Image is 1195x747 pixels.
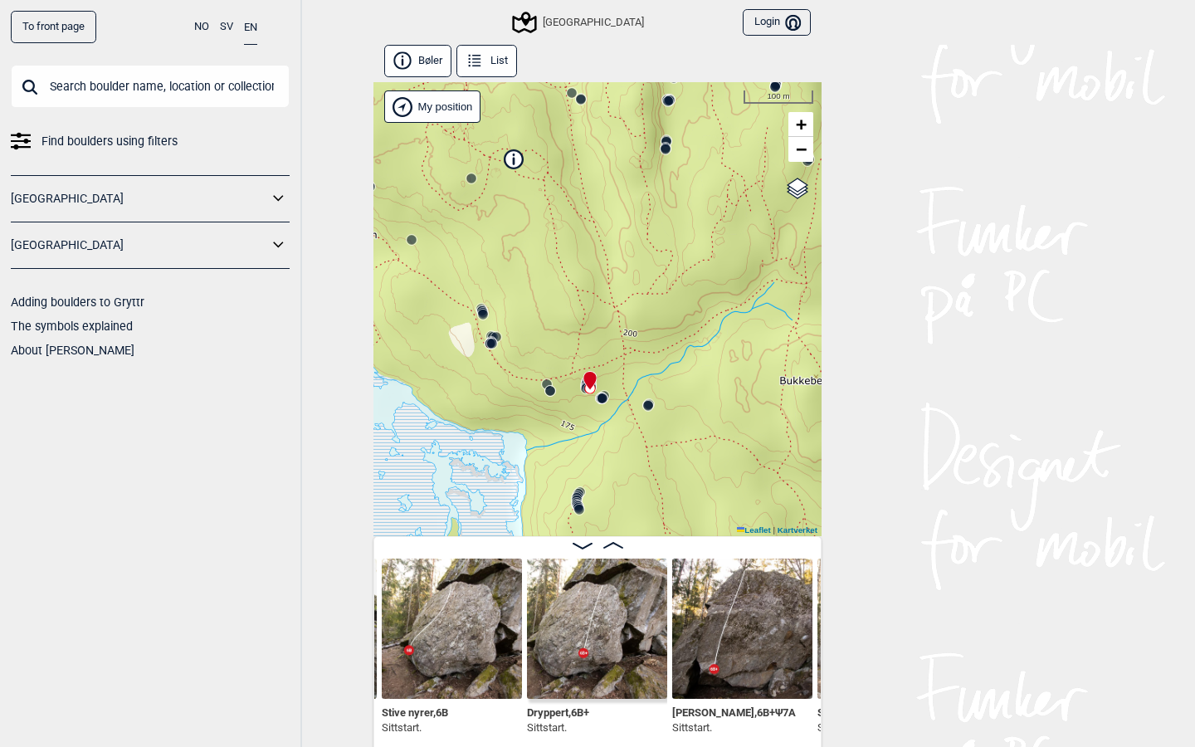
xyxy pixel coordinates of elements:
img: Stay here [817,559,958,699]
button: List [456,45,517,77]
span: Find boulders using filters [41,129,178,154]
div: 100 m [744,90,813,104]
button: EN [244,11,257,45]
span: Stive nyrer , 6B [382,703,448,719]
span: | [773,525,775,535]
a: Zoom in [788,112,813,137]
p: Sittstart. [382,720,448,736]
div: Show my position [384,90,480,123]
a: The symbols explained [11,320,133,333]
button: SV [220,11,233,43]
div: [GEOGRAPHIC_DATA] [515,12,644,32]
a: Kartverket [778,525,817,535]
a: Find boulders using filters [11,129,290,154]
p: Sittstart. [527,720,589,736]
span: + [796,114,807,134]
img: William Dalton 200416 [672,559,812,699]
a: Zoom out [788,137,813,162]
a: Adding boulders to Gryttr [11,295,144,309]
a: Leaflet [737,525,771,535]
p: Sittstart. [817,720,885,736]
button: Login [743,9,811,37]
input: Search boulder name, location or collection [11,65,290,108]
a: [GEOGRAPHIC_DATA] [11,187,268,211]
button: NO [194,11,209,43]
img: Dryppert 210325 [527,559,667,699]
img: Stive nyrer 210325 [382,559,522,699]
p: Sittstart. [672,720,796,736]
span: − [796,139,807,159]
span: Dryppert , 6B+ [527,703,589,719]
a: About [PERSON_NAME] [11,344,134,357]
a: [GEOGRAPHIC_DATA] [11,233,268,257]
span: [PERSON_NAME] , 6B+ Ψ 7A [672,703,796,719]
button: Bøler [384,45,451,77]
a: Layers [782,170,813,207]
span: Stay here , 7C+ [817,703,885,719]
a: To front page [11,11,96,43]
